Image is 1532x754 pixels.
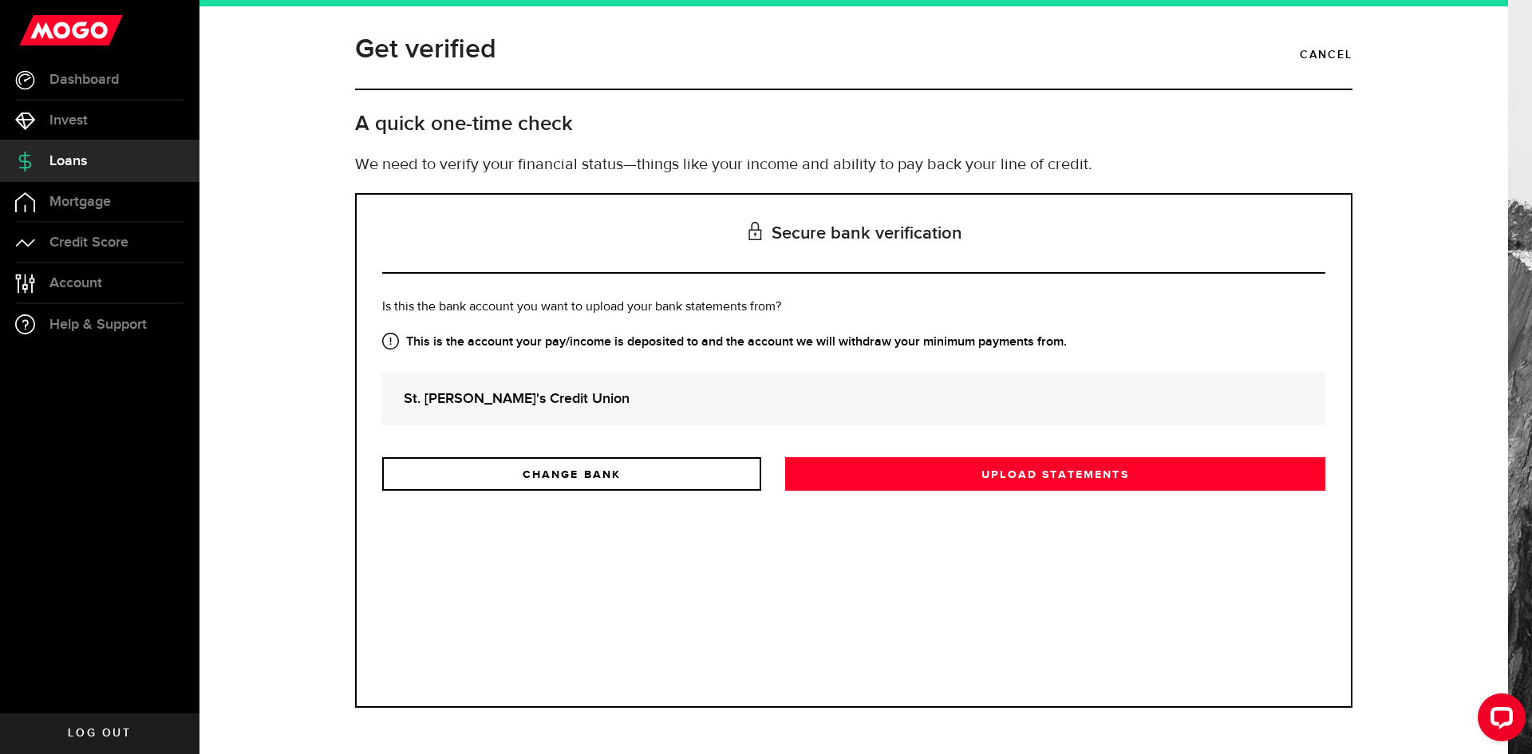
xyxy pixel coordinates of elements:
[382,457,761,491] a: CHANGE BANK
[1300,41,1352,69] a: Cancel
[49,73,119,87] span: Dashboard
[68,728,131,739] span: Log out
[49,235,128,250] span: Credit Score
[785,457,1325,491] a: Upload statements
[355,29,496,70] h1: Get verified
[49,195,111,209] span: Mortgage
[1465,687,1532,754] iframe: LiveChat chat widget
[404,388,1304,409] strong: St. [PERSON_NAME]'s Credit Union
[382,301,781,314] span: Is this the bank account you want to upload your bank statements from?
[382,195,1325,274] h3: Secure bank verification
[49,113,88,128] span: Invest
[49,154,87,168] span: Loans
[382,333,1325,352] strong: This is the account your pay/income is deposited to and the account we will withdraw your minimum...
[355,153,1352,177] p: We need to verify your financial status—things like your income and ability to pay back your line...
[355,111,1352,137] h2: A quick one-time check
[49,318,147,332] span: Help & Support
[49,276,102,290] span: Account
